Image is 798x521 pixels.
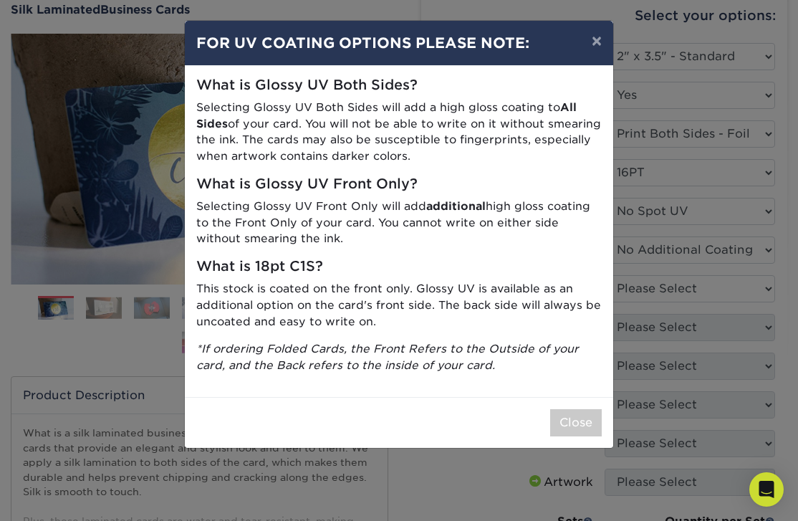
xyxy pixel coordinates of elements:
[196,281,602,330] p: This stock is coated on the front only. Glossy UV is available as an additional option on the car...
[196,259,602,275] h5: What is 18pt C1S?
[426,199,486,213] strong: additional
[749,472,784,507] div: Open Intercom Messenger
[196,342,579,372] i: *If ordering Folded Cards, the Front Refers to the Outside of your card, and the Back refers to t...
[196,176,602,193] h5: What is Glossy UV Front Only?
[196,100,602,165] p: Selecting Glossy UV Both Sides will add a high gloss coating to of your card. You will not be abl...
[580,21,613,61] button: ×
[550,409,602,436] button: Close
[196,199,602,247] p: Selecting Glossy UV Front Only will add high gloss coating to the Front Only of your card. You ca...
[196,100,577,130] strong: All Sides
[196,77,602,94] h5: What is Glossy UV Both Sides?
[196,32,602,54] h4: FOR UV COATING OPTIONS PLEASE NOTE:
